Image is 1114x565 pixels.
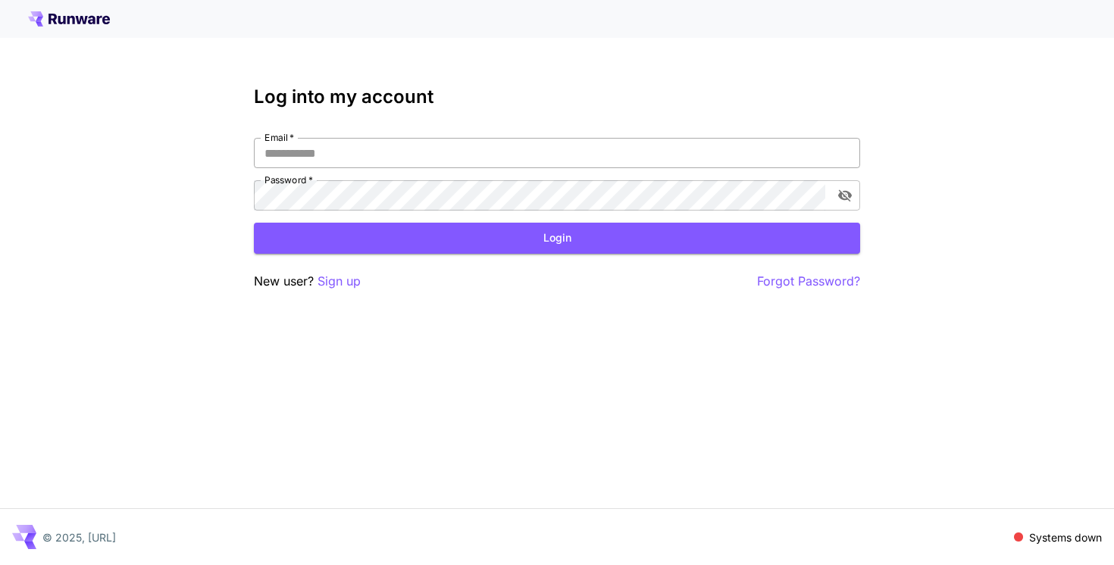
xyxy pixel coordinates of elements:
[254,223,860,254] button: Login
[757,272,860,291] button: Forgot Password?
[264,131,294,144] label: Email
[254,272,361,291] p: New user?
[318,272,361,291] button: Sign up
[1029,529,1102,545] p: Systems down
[254,86,860,108] h3: Log into my account
[264,173,313,186] label: Password
[831,182,859,209] button: toggle password visibility
[42,529,116,545] p: © 2025, [URL]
